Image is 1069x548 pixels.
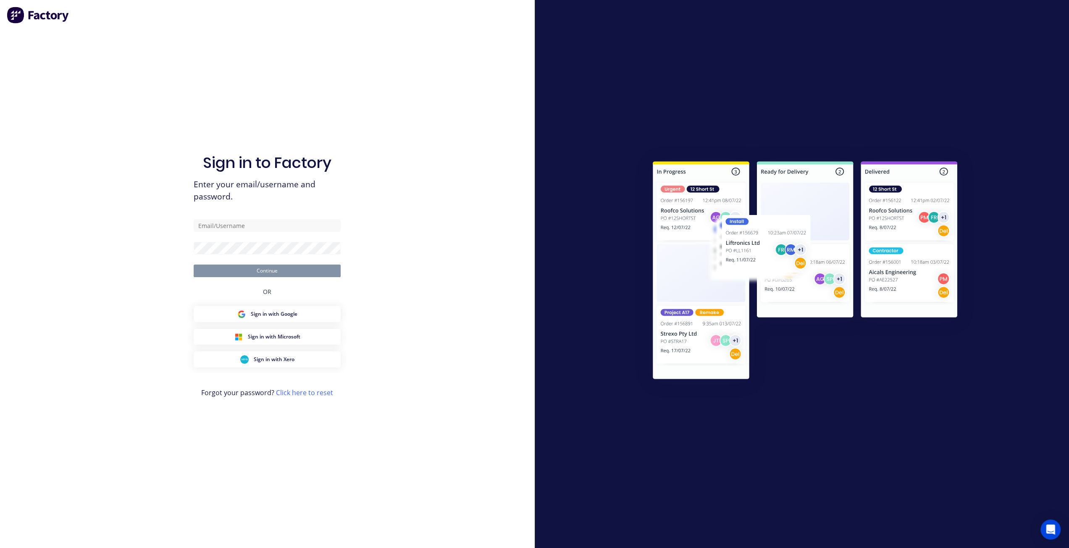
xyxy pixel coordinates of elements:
[201,388,333,398] span: Forgot your password?
[276,388,333,397] a: Click here to reset
[194,265,341,277] button: Continue
[263,277,271,306] div: OR
[194,351,341,367] button: Xero Sign inSign in with Xero
[251,310,297,318] span: Sign in with Google
[7,7,70,24] img: Factory
[1040,519,1061,540] div: Open Intercom Messenger
[248,333,300,341] span: Sign in with Microsoft
[194,219,341,232] input: Email/Username
[634,144,976,399] img: Sign in
[203,154,331,172] h1: Sign in to Factory
[194,178,341,203] span: Enter your email/username and password.
[254,356,294,363] span: Sign in with Xero
[194,306,341,322] button: Google Sign inSign in with Google
[240,355,249,364] img: Xero Sign in
[237,310,246,318] img: Google Sign in
[194,329,341,345] button: Microsoft Sign inSign in with Microsoft
[234,333,243,341] img: Microsoft Sign in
